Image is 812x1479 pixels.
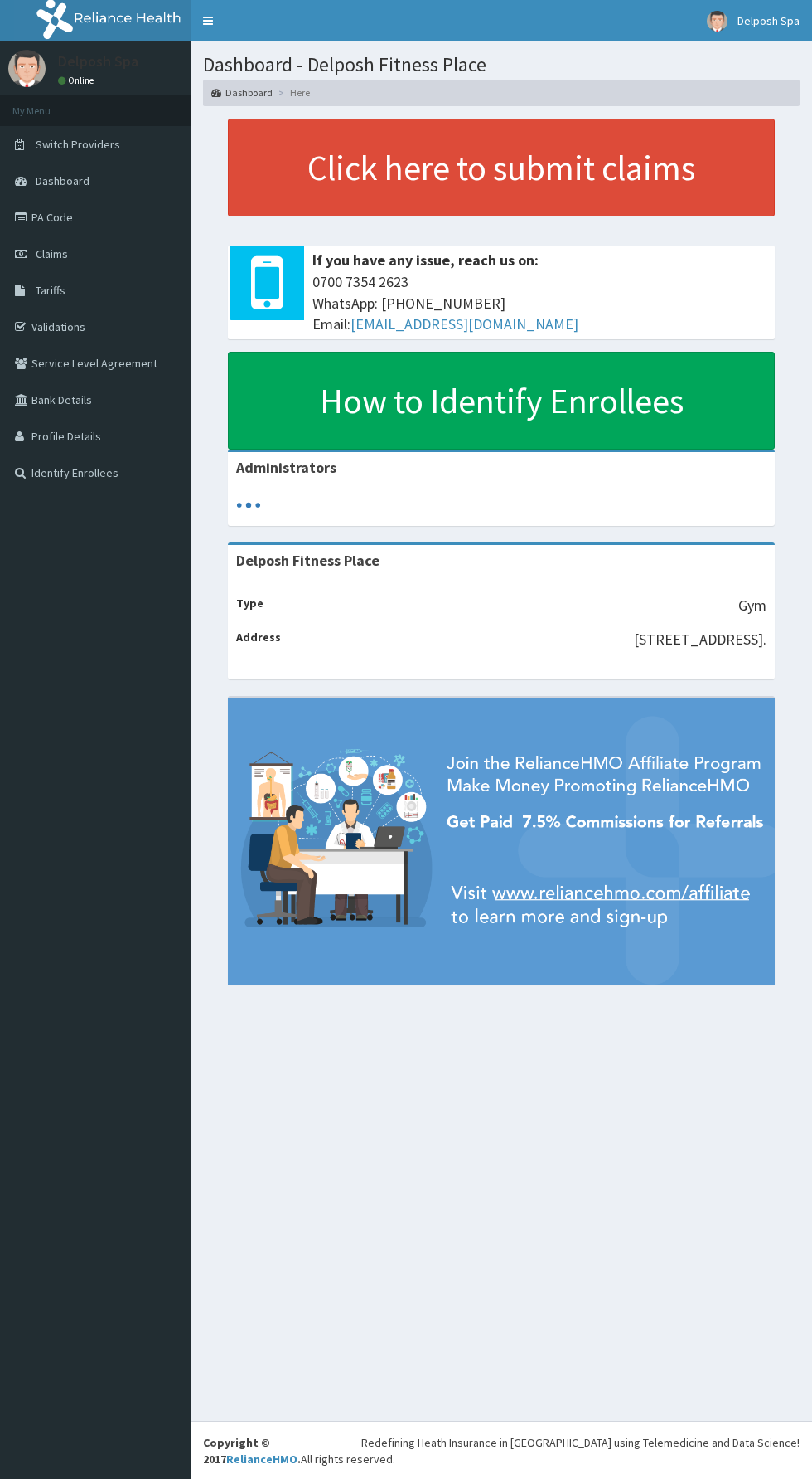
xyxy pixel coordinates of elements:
[312,251,539,270] b: If you have any issue, reach us on:
[634,629,766,650] p: [STREET_ADDRESS].
[236,551,379,570] strong: Delposh Fitness Place
[203,54,800,75] h1: Dashboard - Delposh Fitness Place
[361,1434,800,1451] div: Redefining Heath Insurance in [GEOGRAPHIC_DATA] using Telemedicine and Data Science!
[36,173,89,188] span: Dashboard
[58,54,138,69] p: Delposh Spa
[203,1435,301,1467] strong: Copyright © 2017 .
[236,493,261,518] svg: audio-loading
[36,283,65,298] span: Tariffs
[707,11,727,32] img: User Image
[228,352,775,450] a: How to Identify Enrollees
[236,596,263,611] b: Type
[8,50,46,87] img: User Image
[36,246,68,261] span: Claims
[58,75,98,86] a: Online
[312,271,766,335] span: 0700 7354 2623 WhatsApp: [PHONE_NUMBER] Email:
[36,137,120,152] span: Switch Providers
[228,698,775,985] img: provider-team-banner.png
[211,85,273,100] a: Dashboard
[350,314,578,333] a: [EMAIL_ADDRESS][DOMAIN_NAME]
[226,1452,297,1467] a: RelianceHMO
[228,119,775,216] a: Click here to submit claims
[236,458,336,477] b: Administrators
[738,595,766,616] p: Gym
[274,85,310,100] li: Here
[737,13,800,28] span: Delposh Spa
[236,630,281,645] b: Address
